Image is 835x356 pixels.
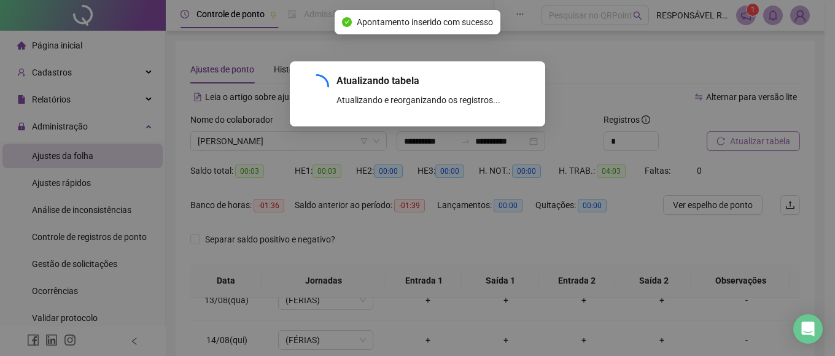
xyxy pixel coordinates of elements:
div: Atualizando e reorganizando os registros... [336,93,530,107]
div: Atualizando tabela [336,74,530,88]
span: check-circle [342,17,352,27]
span: Apontamento inserido com sucesso [357,15,493,29]
span: loading [305,74,329,99]
div: Open Intercom Messenger [793,314,823,344]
